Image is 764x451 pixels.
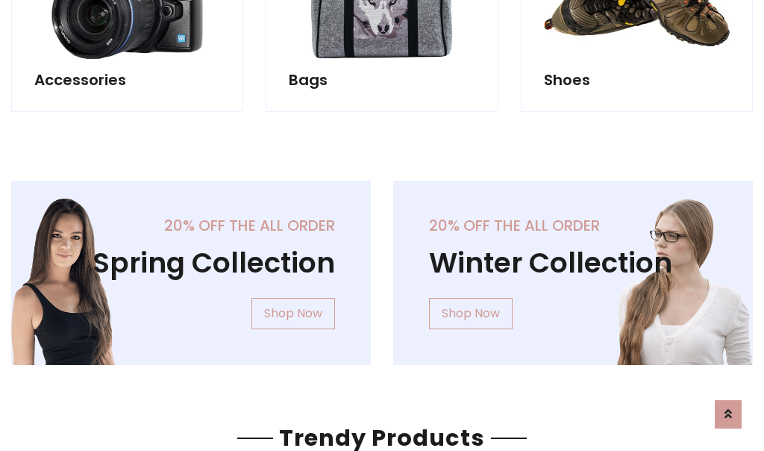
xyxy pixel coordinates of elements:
[429,217,717,234] h5: 20% off the all order
[429,298,513,329] a: Shop Now
[47,217,335,234] h5: 20% off the all order
[47,246,335,280] h1: Spring Collection
[429,246,717,280] h1: Winter Collection
[544,71,730,89] h5: Shoes
[289,71,475,89] h5: Bags
[251,298,335,329] a: Shop Now
[34,71,220,89] h5: Accessories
